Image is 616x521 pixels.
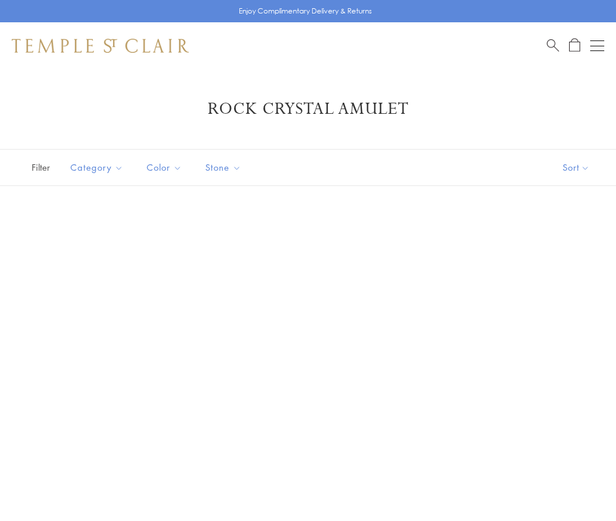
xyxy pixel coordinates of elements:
[536,150,616,185] button: Show sort by
[138,154,191,181] button: Color
[239,5,372,17] p: Enjoy Complimentary Delivery & Returns
[12,39,189,53] img: Temple St. Clair
[569,38,580,53] a: Open Shopping Bag
[141,160,191,175] span: Color
[590,39,604,53] button: Open navigation
[547,38,559,53] a: Search
[65,160,132,175] span: Category
[197,154,250,181] button: Stone
[29,99,587,120] h1: Rock Crystal Amulet
[199,160,250,175] span: Stone
[62,154,132,181] button: Category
